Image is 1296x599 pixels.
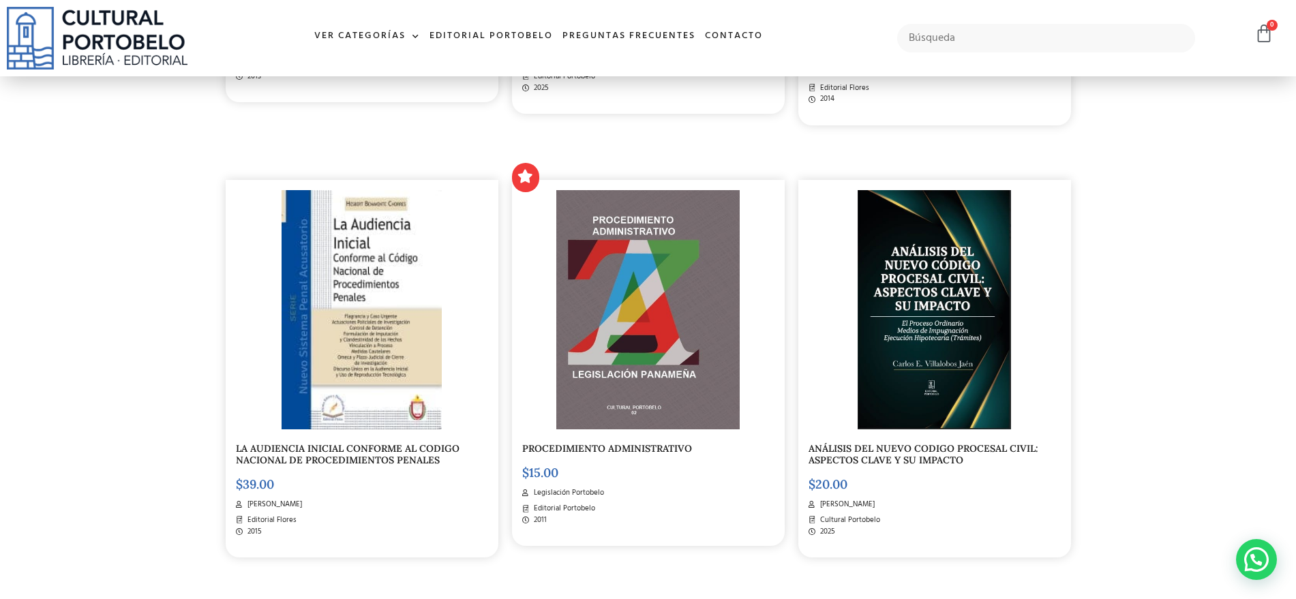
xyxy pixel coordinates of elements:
span: 2025 [817,526,835,538]
img: la_audiencia_inicial-1.jpg [282,190,441,430]
span: 2014 [817,93,834,105]
span: 2025 [530,82,549,94]
bdi: 39.00 [236,476,274,492]
span: Editorial Flores [244,514,297,526]
bdi: 15.00 [522,465,558,480]
span: Legislación Portobelo [530,487,604,499]
bdi: 20.00 [809,476,847,492]
span: 2013 [244,71,261,82]
input: Búsqueda [897,24,1196,52]
span: Editorial Flores [817,82,869,94]
span: $ [236,476,243,492]
span: osé [PERSON_NAME] [817,66,888,78]
img: LP02-2.jpg [556,190,740,430]
a: Preguntas frecuentes [558,22,700,51]
span: $ [522,465,529,480]
span: [PERSON_NAME] [244,499,302,510]
span: 2015 [244,526,262,538]
a: Editorial Portobelo [425,22,558,51]
a: LA AUDIENCIA INICIAL CONFORME AL CODIGO NACIONAL DE PROCEDIMIENTOS PENALES [236,442,459,466]
a: ANÁLISIS DEL NUEVO CODIGO PROCESAL CIVIL: ASPECTOS CLAVE Y SU IMPACTO [809,442,1038,466]
span: 0 [1267,20,1278,31]
a: Ver Categorías [310,22,425,51]
span: 2011 [530,514,547,526]
img: Captura de pantalla 2025-09-02 115825 [858,190,1012,430]
span: [PERSON_NAME] [817,499,875,510]
span: Editorial Portobelo [530,503,595,514]
a: PROCEDIMIENTO ADMINISTRATIVO [522,442,692,455]
a: Contacto [700,22,768,51]
span: Cultural Portobelo [817,514,880,526]
div: WhatsApp contact [1236,539,1277,580]
span: Editorial Portobelo [530,71,595,82]
a: 0 [1254,24,1274,44]
span: $ [809,476,815,492]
